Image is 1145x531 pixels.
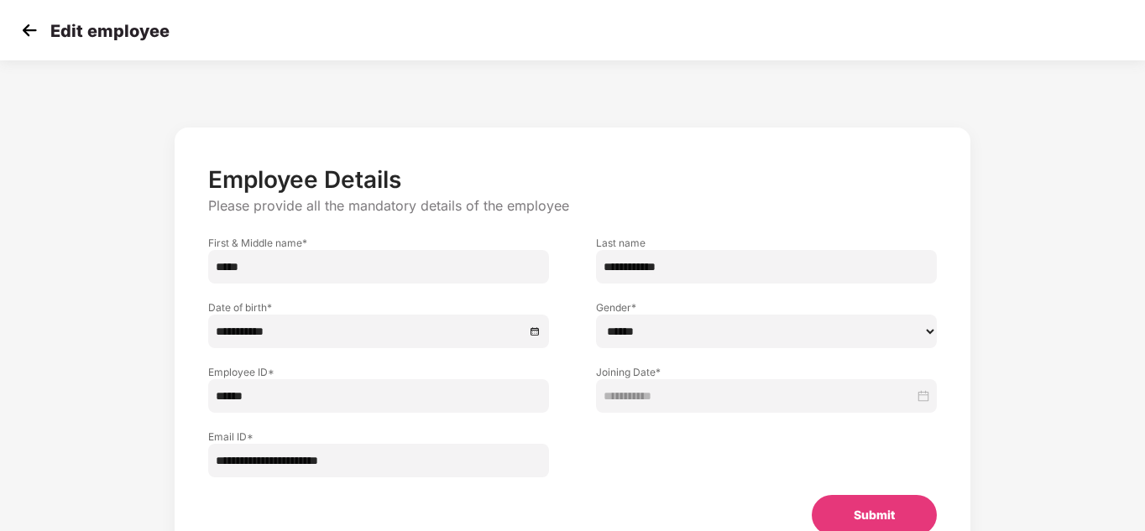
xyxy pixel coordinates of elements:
label: Last name [596,236,937,250]
label: Gender [596,300,937,315]
label: Joining Date [596,365,937,379]
p: Edit employee [50,21,170,41]
label: Email ID [208,429,549,444]
p: Employee Details [208,165,936,194]
label: Date of birth [208,300,549,315]
img: svg+xml;base64,PHN2ZyB4bWxucz0iaHR0cDovL3d3dy53My5vcmcvMjAwMC9zdmciIHdpZHRoPSIzMCIgaGVpZ2h0PSIzMC... [17,18,42,43]
p: Please provide all the mandatory details of the employee [208,197,936,215]
label: First & Middle name [208,236,549,250]
label: Employee ID [208,365,549,379]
